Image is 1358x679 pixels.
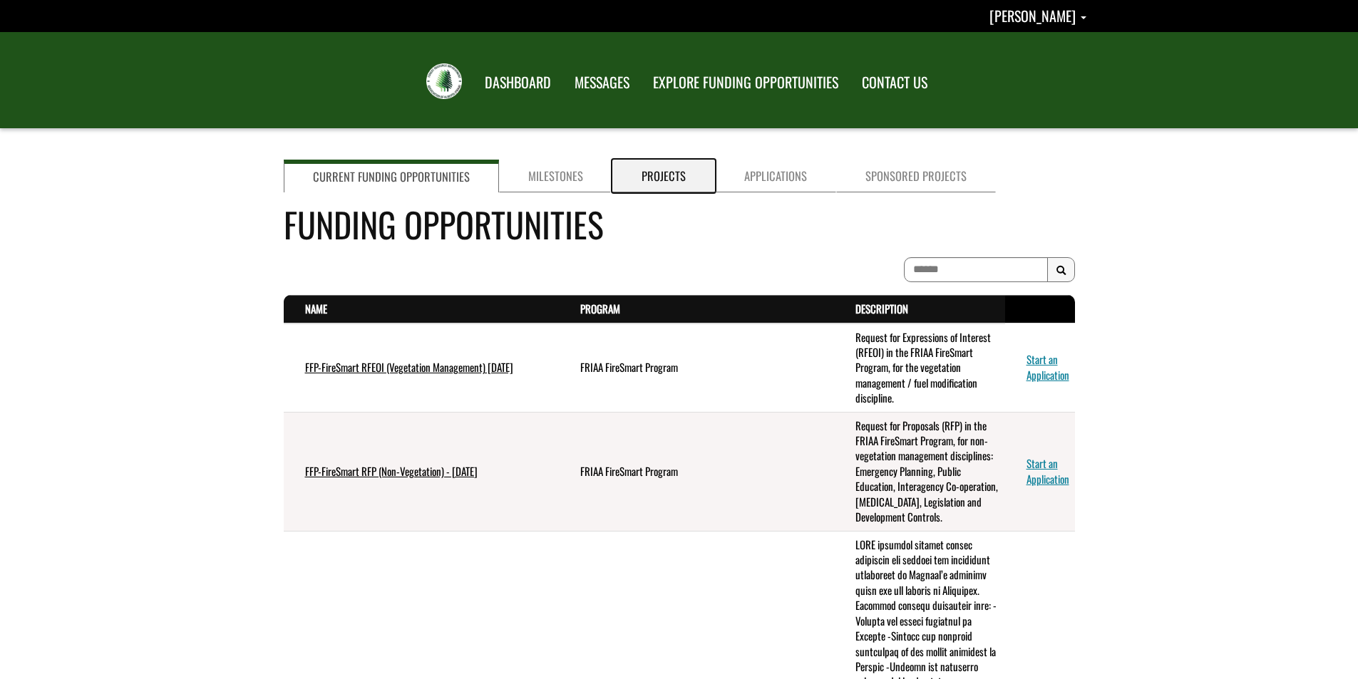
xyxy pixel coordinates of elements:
td: FFP-FireSmart RFP (Non-Vegetation) - July 2025 [284,412,559,531]
td: FRIAA FireSmart Program [559,412,834,531]
td: FFP-FireSmart RFEOI (Vegetation Management) July 2025 [284,323,559,413]
a: Milestones [499,160,612,192]
td: FRIAA FireSmart Program [559,323,834,413]
td: Request for Expressions of Interest (RFEOI) in the FRIAA FireSmart Program, for the vegetation ma... [834,323,1005,413]
a: FFP-FireSmart RFP (Non-Vegetation) - [DATE] [305,463,478,479]
a: Alan Gammon [989,5,1086,26]
a: Projects [612,160,715,192]
a: Start an Application [1027,351,1069,382]
a: DASHBOARD [474,65,562,100]
a: CONTACT US [851,65,938,100]
a: FFP-FireSmart RFEOI (Vegetation Management) [DATE] [305,359,513,375]
a: Start an Application [1027,455,1069,486]
td: Request for Proposals (RFP) in the FRIAA FireSmart Program, for non-vegetation management discipl... [834,412,1005,531]
a: Applications [715,160,836,192]
a: Description [855,301,908,316]
a: Current Funding Opportunities [284,160,499,192]
a: Sponsored Projects [836,160,996,192]
img: FRIAA Submissions Portal [426,63,462,99]
button: Search Results [1047,257,1075,283]
a: Program [580,301,620,316]
input: To search on partial text, use the asterisk (*) wildcard character. [904,257,1048,282]
a: MESSAGES [564,65,640,100]
h4: Funding Opportunities [284,199,1075,249]
a: Name [305,301,327,316]
nav: Main Navigation [472,61,938,100]
span: [PERSON_NAME] [989,5,1076,26]
a: EXPLORE FUNDING OPPORTUNITIES [642,65,849,100]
